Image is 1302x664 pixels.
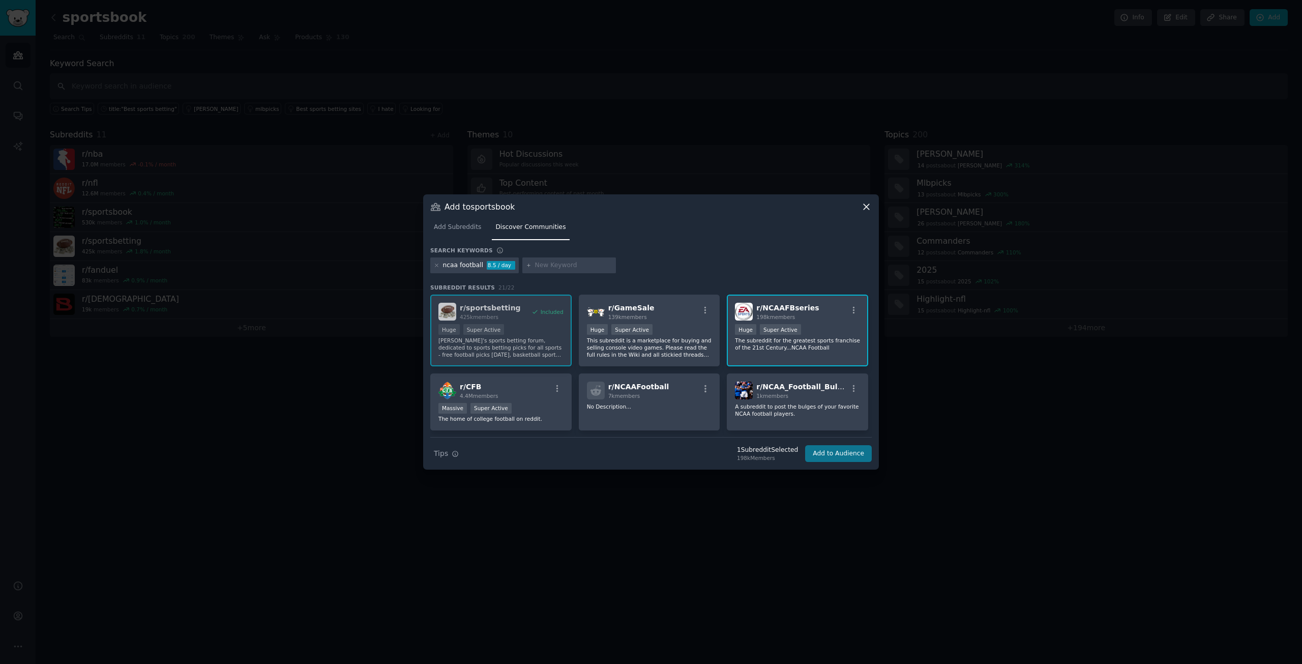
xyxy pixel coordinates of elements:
span: Add Subreddits [434,223,481,232]
span: r/ NCAAFootball [608,383,669,391]
img: NCAAFBseries [735,303,753,321]
span: 21 / 22 [498,284,515,291]
div: 8.5 / day [487,261,515,270]
div: Super Active [470,403,512,414]
span: r/ CFB [460,383,482,391]
div: Huge [587,324,608,335]
p: A subreddit to post the bulges of your favorite NCAA football players. [735,403,860,417]
span: 198k members [756,314,795,320]
div: Super Active [760,324,801,335]
p: The subreddit for the greatest sports franchise of the 21st Century...NCAA Football [735,337,860,351]
span: r/ GameSale [608,304,655,312]
img: GameSale [587,303,605,321]
div: Huge [735,324,756,335]
div: 198k Members [737,454,798,461]
div: 1 Subreddit Selected [737,446,798,455]
button: Add to Audience [805,445,872,463]
div: Massive [438,403,467,414]
p: This subreddit is a marketplace for buying and selling console video games. Please read the full ... [587,337,712,358]
span: Discover Communities [495,223,566,232]
span: Tips [434,448,448,459]
span: Subreddit Results [430,284,495,291]
img: CFB [438,382,456,399]
p: No Description... [587,403,712,410]
span: 1k members [756,393,788,399]
span: r/ NCAAFBseries [756,304,819,312]
h3: Search keywords [430,247,493,254]
div: Super Active [611,324,653,335]
h3: Add to sportsbook [445,201,515,212]
span: 7k members [608,393,640,399]
img: NCAA_Football_Bulges [735,382,753,399]
p: The home of college football on reddit. [438,415,564,422]
a: Add Subreddits [430,219,485,240]
a: Discover Communities [492,219,569,240]
button: Tips [430,445,462,463]
input: New Keyword [535,261,612,270]
span: 4.4M members [460,393,498,399]
div: ncaa football [443,261,484,270]
span: 139k members [608,314,647,320]
span: r/ NCAA_Football_Bulges [756,383,851,391]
